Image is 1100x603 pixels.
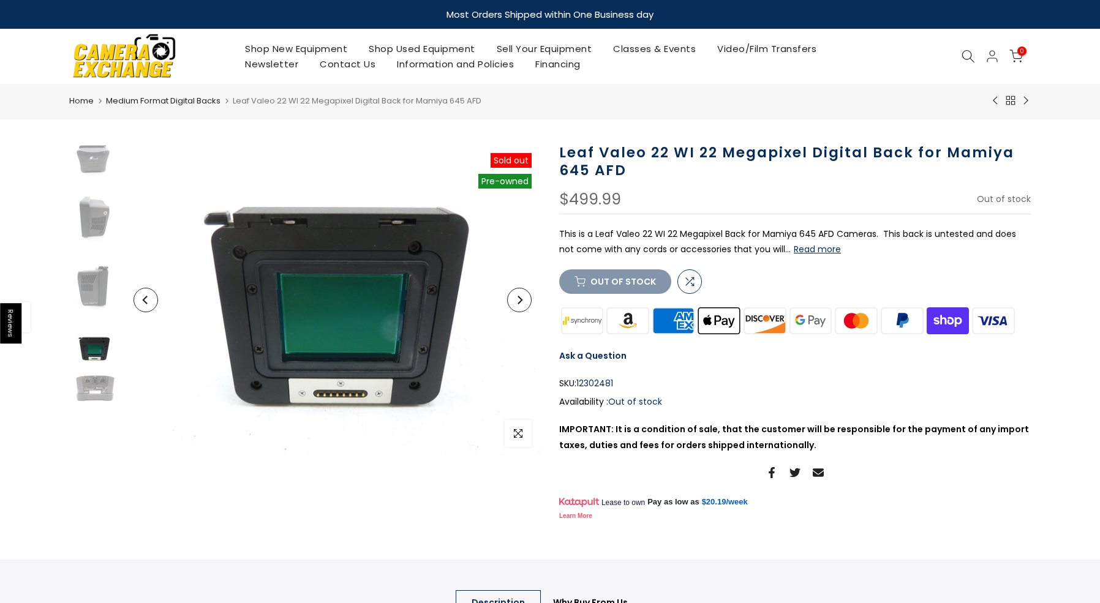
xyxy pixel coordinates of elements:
img: discover [742,306,788,336]
img: shopify pay [925,306,971,336]
button: Read more [794,244,841,255]
div: SKU: [559,376,1031,391]
img: american express [650,306,696,336]
img: Leaf Valeo 22 WI 22 Megapixel Digital Back for Mamiya 645 AFD Medium Format Equipment - Medium Fo... [69,258,118,324]
span: Leaf Valeo 22 WI 22 Megapixel Digital Back for Mamiya 645 AFD [233,95,481,107]
img: Leaf Valeo 22 WI 22 Megapixel Digital Back for Mamiya 645 AFD Medium Format Equipment - Medium Fo... [124,144,541,456]
span: 12302481 [576,376,613,391]
img: synchrony [559,306,605,336]
img: master [834,306,880,336]
span: Out of stock [608,395,662,408]
a: Video/Film Transfers [707,41,827,56]
a: Share on Facebook [766,465,777,480]
img: paypal [880,306,925,336]
a: 0 [1009,50,1023,63]
a: Sell Your Equipment [486,41,603,56]
a: Ask a Question [559,350,627,362]
div: Availability : [559,394,1031,410]
button: Next [507,288,532,312]
img: Leaf Valeo 22 WI 22 Megapixel Digital Back for Mamiya 645 AFD Medium Format Equipment - Medium Fo... [69,187,118,252]
img: google pay [788,306,834,336]
a: Classes & Events [603,41,707,56]
a: Share on Twitter [789,465,801,480]
a: Financing [525,56,592,72]
a: Information and Policies [386,56,525,72]
a: Contact Us [309,56,386,72]
img: apple pay [696,306,742,336]
strong: Most Orders Shipped within One Business day [446,8,654,21]
img: amazon payments [605,306,651,336]
a: Medium Format Digital Backs [106,95,220,107]
a: Share on Email [813,465,824,480]
div: $499.99 [559,192,621,208]
a: Learn More [559,512,592,519]
img: Leaf Valeo 22 WI 22 Megapixel Digital Back for Mamiya 645 AFD Medium Format Equipment - Medium Fo... [69,372,118,409]
img: visa [971,306,1017,336]
a: Home [69,95,94,107]
span: Lease to own [601,498,645,507]
span: 0 [1017,47,1027,56]
img: Leaf Valeo 22 WI 22 Megapixel Digital Back for Mamiya 645 AFD Medium Format Equipment - Medium Fo... [69,329,118,366]
a: Shop New Equipment [235,41,358,56]
strong: IMPORTANT: It is a condition of sale, that the customer will be responsible for the payment of an... [559,423,1029,451]
a: Shop Used Equipment [358,41,486,56]
img: Leaf Valeo 22 WI 22 Megapixel Digital Back for Mamiya 645 AFD Medium Format Equipment - Medium Fo... [69,144,118,181]
p: This is a Leaf Valeo 22 WI 22 Megapixel Back for Mamiya 645 AFD Cameras. This back is untested an... [559,227,1031,257]
span: Out of stock [977,193,1031,205]
a: Newsletter [235,56,309,72]
span: Pay as low as [647,496,699,507]
a: $20.19/week [702,496,748,507]
h1: Leaf Valeo 22 WI 22 Megapixel Digital Back for Mamiya 645 AFD [559,144,1031,179]
button: Previous [134,288,158,312]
